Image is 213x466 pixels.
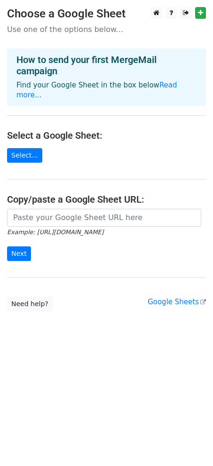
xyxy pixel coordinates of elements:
[7,297,53,311] a: Need help?
[7,148,42,163] a: Select...
[7,7,206,21] h3: Choose a Google Sheet
[16,54,197,77] h4: How to send your first MergeMail campaign
[7,194,206,205] h4: Copy/paste a Google Sheet URL:
[16,81,177,99] a: Read more...
[7,229,103,236] small: Example: [URL][DOMAIN_NAME]
[7,209,201,227] input: Paste your Google Sheet URL here
[148,298,206,306] a: Google Sheets
[7,246,31,261] input: Next
[7,130,206,141] h4: Select a Google Sheet:
[7,24,206,34] p: Use one of the options below...
[16,80,197,100] p: Find your Google Sheet in the box below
